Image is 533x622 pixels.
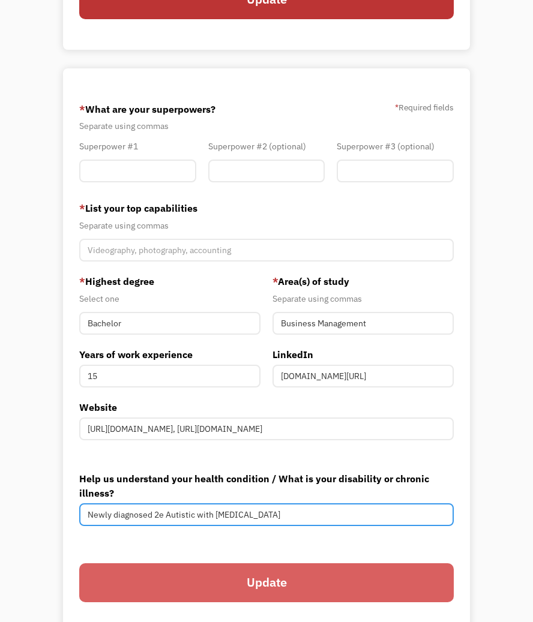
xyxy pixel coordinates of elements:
[79,417,454,440] input: https://www.myname.com
[273,347,454,362] label: LinkedIn
[395,100,454,115] label: Required fields
[273,274,454,289] label: Area(s) of study
[79,400,454,414] label: Website
[273,365,454,387] input: https://www.linkedin.com/in/example
[79,100,454,621] form: Member-You-Update
[79,563,454,602] input: Update
[208,139,325,154] div: Superpower #2 (optional)
[79,239,454,262] input: Videography, photography, accounting
[79,347,260,362] label: Years of work experience
[273,312,454,335] input: Anthropology, Education
[79,100,215,119] label: What are your superpowers?
[79,312,260,335] input: Masters
[79,119,454,133] div: Separate using commas
[79,218,454,233] div: Separate using commas
[79,292,260,306] div: Select one
[79,201,454,215] label: List your top capabilities
[79,274,260,289] label: Highest degree
[273,292,454,306] div: Separate using commas
[79,471,454,500] label: Help us understand your health condition / What is your disability or chronic illness?
[337,139,454,154] div: Superpower #3 (optional)
[79,365,260,387] input: 5-10
[79,139,196,154] div: Superpower #1
[79,503,454,526] input: Deafness, Depression, Diabetes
